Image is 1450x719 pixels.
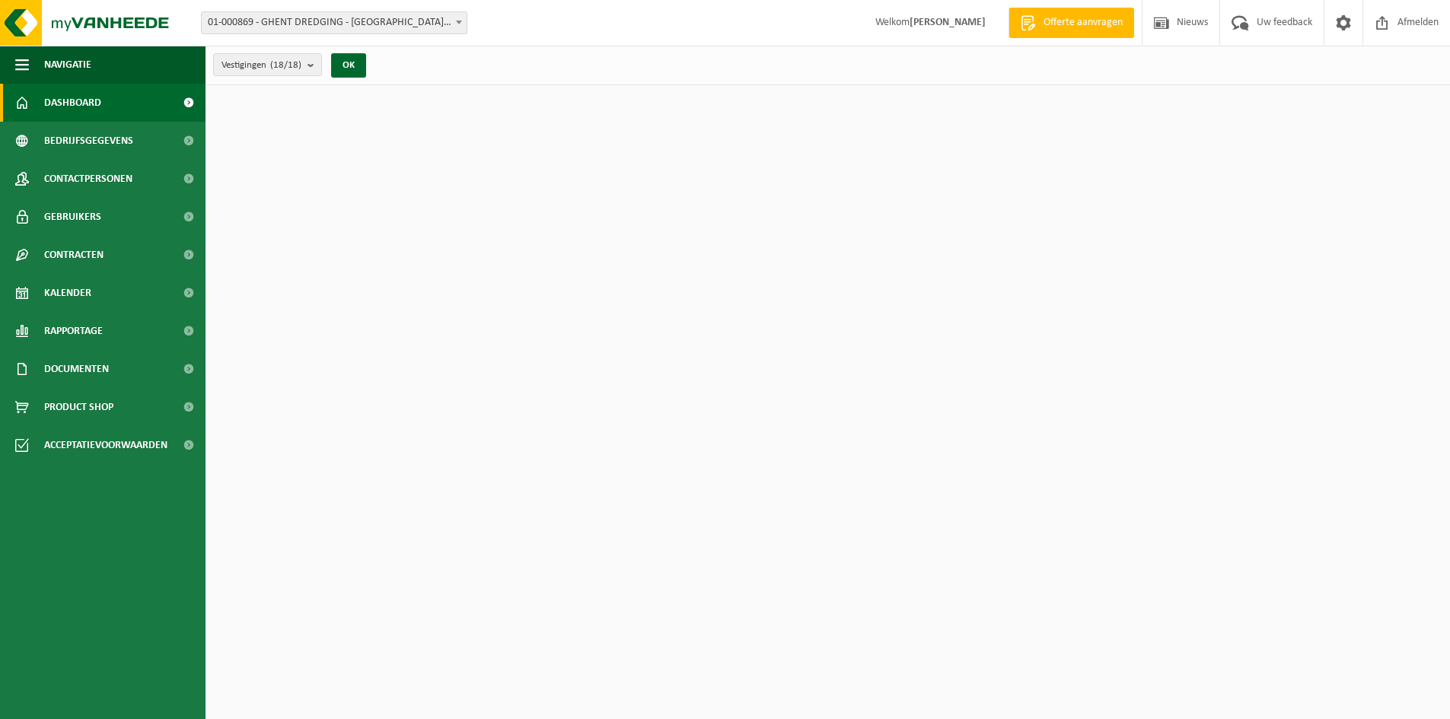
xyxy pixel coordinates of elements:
span: Navigatie [44,46,91,84]
span: Product Shop [44,388,113,426]
span: 01-000869 - GHENT DREDGING - SINT-DENIJS-WESTREM [202,12,467,33]
span: Contactpersonen [44,160,132,198]
span: Gebruikers [44,198,101,236]
span: 01-000869 - GHENT DREDGING - SINT-DENIJS-WESTREM [201,11,467,34]
strong: [PERSON_NAME] [910,17,986,28]
span: Dashboard [44,84,101,122]
span: Kalender [44,274,91,312]
span: Acceptatievoorwaarden [44,426,167,464]
span: Rapportage [44,312,103,350]
span: Documenten [44,350,109,388]
button: OK [331,53,366,78]
span: Offerte aanvragen [1040,15,1127,30]
a: Offerte aanvragen [1009,8,1134,38]
count: (18/18) [270,60,301,70]
button: Vestigingen(18/18) [213,53,322,76]
span: Contracten [44,236,104,274]
span: Vestigingen [221,54,301,77]
span: Bedrijfsgegevens [44,122,133,160]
